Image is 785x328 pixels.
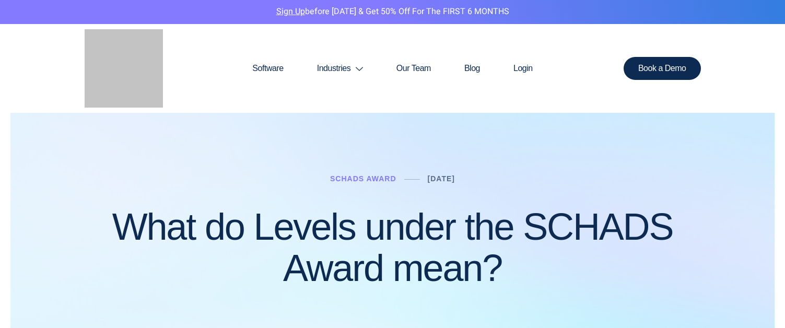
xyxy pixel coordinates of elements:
[8,5,777,19] p: before [DATE] & Get 50% Off for the FIRST 6 MONTHS
[428,174,455,183] a: [DATE]
[624,57,701,80] a: Book a Demo
[85,206,701,289] h1: What do Levels under the SCHADS Award mean?
[448,43,497,93] a: Blog
[638,64,686,73] span: Book a Demo
[497,43,549,93] a: Login
[330,174,396,183] a: Schads Award
[276,5,305,18] a: Sign Up
[300,43,380,93] a: Industries
[236,43,300,93] a: Software
[380,43,448,93] a: Our Team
